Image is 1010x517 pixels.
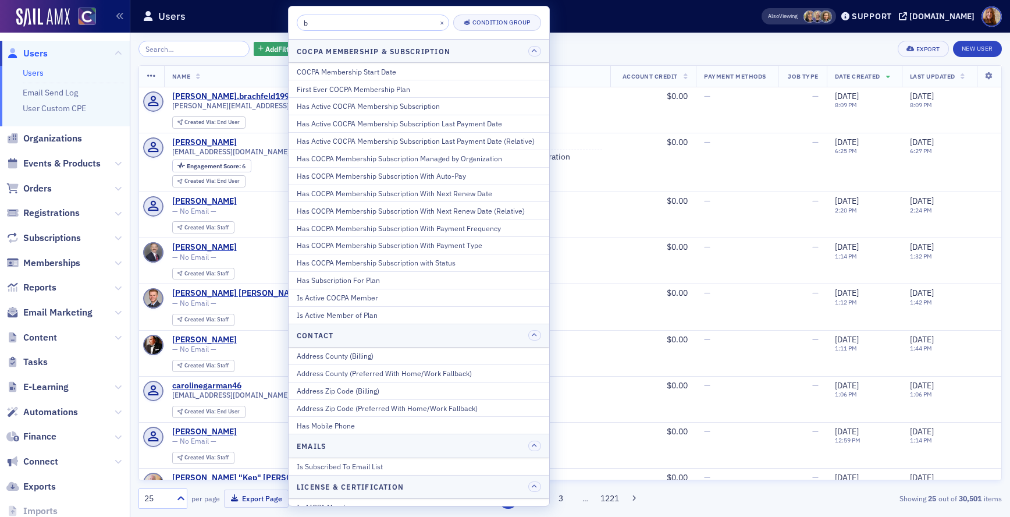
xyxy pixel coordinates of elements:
[916,46,940,52] div: Export
[6,132,82,145] a: Organizations
[6,306,93,319] a: Email Marketing
[172,196,237,207] div: [PERSON_NAME]
[172,288,303,299] a: [PERSON_NAME] [PERSON_NAME]
[453,15,541,31] button: Condition Group
[835,206,857,214] time: 2:20 PM
[910,472,934,483] span: [DATE]
[667,380,688,391] span: $0.00
[577,493,593,504] span: …
[852,11,892,22] div: Support
[6,182,52,195] a: Orders
[835,298,857,306] time: 1:12 PM
[289,201,549,219] button: Has COCPA Membership Subscription With Next Renew Date (Relative)
[297,368,541,378] div: Address County (Preferred With Home/Work Fallback)
[184,224,217,231] span: Created Via :
[289,150,549,167] button: Has COCPA Membership Subscription Managed by Organization
[910,242,934,252] span: [DATE]
[184,118,217,126] span: Created Via :
[297,46,450,56] h4: COCPA Membership & Subscription
[23,182,52,195] span: Orders
[835,101,857,109] time: 8:09 PM
[172,242,237,253] a: [PERSON_NAME]
[910,252,932,260] time: 1:32 PM
[835,390,857,398] time: 1:06 PM
[835,196,859,206] span: [DATE]
[910,101,932,109] time: 8:09 PM
[78,8,96,26] img: SailAMX
[6,381,69,394] a: E-Learning
[835,137,859,147] span: [DATE]
[722,493,1002,504] div: Showing out of items
[23,157,101,170] span: Events & Products
[297,66,541,77] div: COCPA Membership Start Date
[704,91,710,101] span: —
[184,225,229,231] div: Staff
[910,426,934,437] span: [DATE]
[289,499,549,516] button: Is AICPA Member
[172,314,234,326] div: Created Via: Staff
[239,244,381,252] div: USR-14069639
[812,472,819,483] span: —
[704,242,710,252] span: —
[926,493,938,504] strong: 25
[172,72,191,80] span: Name
[704,426,710,437] span: —
[953,41,1002,57] a: New User
[812,334,819,345] span: —
[768,12,779,20] div: Also
[224,490,289,508] button: Export Page
[184,119,240,126] div: End User
[835,147,857,155] time: 6:25 PM
[910,344,932,352] time: 1:44 PM
[172,137,237,148] div: [PERSON_NAME]
[812,10,824,23] span: Alicia Gelinas
[289,132,549,150] button: Has Active COCPA Membership Subscription Last Payment Date (Relative)
[23,132,82,145] span: Organizations
[172,391,290,399] span: [EMAIL_ADDRESS][DOMAIN_NAME]
[254,42,301,56] button: AddFilter
[172,116,246,129] div: Created Via: End User
[23,87,78,98] a: Email Send Log
[812,91,819,101] span: —
[184,454,217,461] span: Created Via :
[835,91,859,101] span: [DATE]
[297,420,541,431] div: Has Mobile Phone
[184,316,217,323] span: Created Via :
[172,452,234,464] div: Created Via: Staff
[23,356,48,369] span: Tasks
[172,381,241,391] a: carolinegarman46
[812,426,819,437] span: —
[172,427,237,437] div: [PERSON_NAME]
[289,416,549,434] button: Has Mobile Phone
[812,242,819,252] span: —
[16,8,70,27] a: SailAMX
[191,493,220,504] label: per page
[6,430,56,443] a: Finance
[704,380,710,391] span: —
[6,232,81,245] a: Subscriptions
[667,196,688,206] span: $0.00
[297,502,541,512] div: Is AICPA Member
[23,281,56,294] span: Reports
[899,12,979,20] button: [DOMAIN_NAME]
[289,185,549,202] button: Has COCPA Membership Subscription With Next Renew Date
[184,362,217,369] span: Created Via :
[297,441,326,451] h4: Emails
[23,430,56,443] span: Finance
[704,72,766,80] span: Payment Methods
[6,406,78,419] a: Automations
[297,461,541,472] div: Is Subscribed To Email List
[297,481,404,492] h4: License & Certification
[6,331,57,344] a: Content
[835,252,857,260] time: 1:14 PM
[184,271,229,277] div: Staff
[23,232,81,245] span: Subscriptions
[297,136,541,146] div: Has Active COCPA Membership Subscription Last Payment Date (Relative)
[835,334,859,345] span: [DATE]
[239,337,381,344] div: USR-14069637
[910,334,934,345] span: [DATE]
[172,221,234,233] div: Created Via: Staff
[812,137,819,147] span: —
